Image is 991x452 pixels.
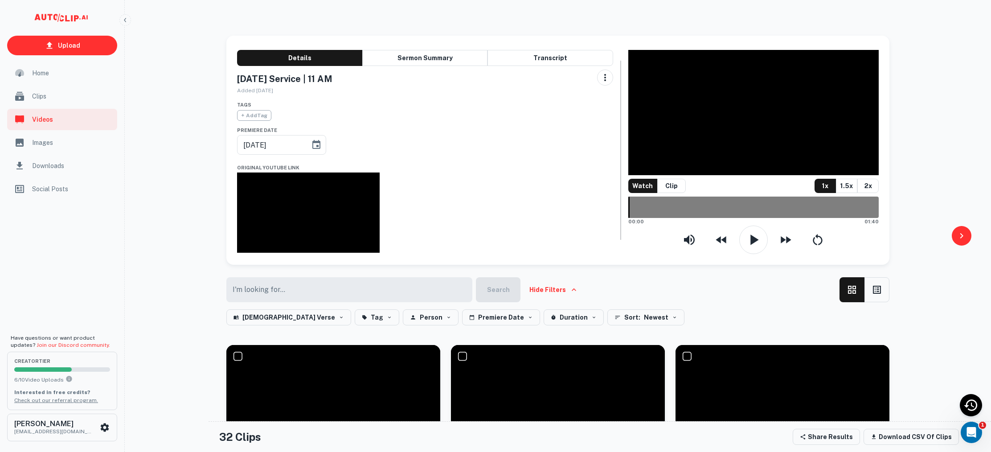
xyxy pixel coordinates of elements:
button: Tag [355,309,399,325]
a: Home [7,62,117,84]
p: Interested in free credits? [14,388,110,396]
button: Sort: Newest [607,309,684,325]
input: I'm looking for... [226,277,467,302]
span: 00:00 [628,218,644,226]
span: 01:40 [864,218,879,226]
span: Home [32,68,112,78]
input: mm/dd/yyyy [237,132,304,157]
span: Newest [644,312,668,323]
span: Original YouTube Link [237,165,299,170]
span: Premiere Date [237,127,277,133]
button: Choose date, selected date is Aug 25, 2025 [307,136,325,154]
a: Images [7,132,117,153]
span: Added [DATE] [237,87,273,94]
svg: You can upload 10 videos per month on the creator tier. Upgrade to upload more. [66,375,73,382]
button: Transcript [487,50,613,66]
p: Upload [58,41,80,50]
span: 1 [979,422,986,429]
button: 1.5x [836,179,857,193]
div: Recent Activity [960,394,982,416]
button: Sermon Summary [362,50,487,66]
span: Downloads [32,161,112,171]
button: Duration [544,309,604,325]
span: Clips [32,91,112,101]
span: Sort: [624,312,640,323]
button: creatorTier6/10Video UploadsYou can upload 10 videos per month on the creator tier. Upgrade to up... [7,352,117,410]
a: Clips [7,86,117,107]
button: Details [237,50,362,66]
span: + Add Tag [237,110,271,121]
span: Have questions or want product updates? [11,335,110,348]
h5: [DATE] Service | 11 AM [237,73,341,85]
a: Join our Discord community. [37,342,110,348]
a: Social Posts [7,178,117,200]
span: Tags [237,102,251,107]
a: Videos [7,109,117,130]
button: Premiere Date [462,309,540,325]
a: Upload [7,36,117,55]
button: [DEMOGRAPHIC_DATA] Verse [226,309,351,325]
button: 2x [857,179,879,193]
button: Hide Filters [524,277,582,302]
h6: [PERSON_NAME] [14,420,94,427]
iframe: Intercom live chat [961,422,982,443]
button: 1x [815,179,836,193]
button: Download CSV of clips [864,429,959,445]
span: Videos [32,115,112,124]
p: [EMAIL_ADDRESS][DOMAIN_NAME] [14,427,94,436]
button: Share Results [793,429,860,445]
iframe: Sunday Service | 11 AM [237,173,380,253]
span: Social Posts [32,184,112,194]
button: Person [403,309,459,325]
a: Downloads [7,155,117,177]
h4: 32 Clips [219,429,261,445]
p: 6 / 10 Video Uploads [14,375,110,384]
a: Check out our referral program. [14,397,98,403]
span: Images [32,138,112,148]
span: creator Tier [14,359,110,364]
button: [PERSON_NAME][EMAIL_ADDRESS][DOMAIN_NAME] [7,414,117,441]
button: Watch [628,179,657,193]
button: Clip [657,179,686,193]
